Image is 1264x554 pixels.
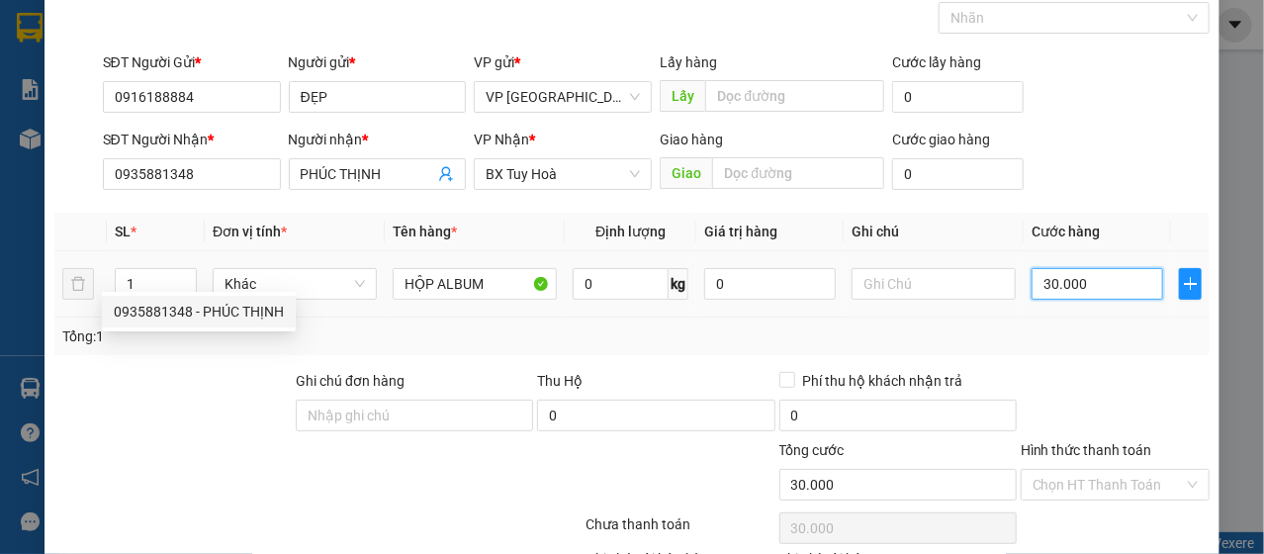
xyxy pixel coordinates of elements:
[660,54,717,70] span: Lấy hàng
[660,80,705,112] span: Lấy
[660,132,723,147] span: Giao hàng
[296,373,405,389] label: Ghi chú đơn hàng
[102,296,296,327] div: 0935881348 - PHÚC THỊNH
[892,81,1024,113] input: Cước lấy hàng
[712,157,884,189] input: Dọc đường
[213,224,287,239] span: Đơn vị tính
[103,51,281,73] div: SĐT Người Gửi
[595,224,666,239] span: Định lượng
[136,133,150,146] span: environment
[584,513,776,548] div: Chưa thanh toán
[474,132,529,147] span: VP Nhận
[844,213,1024,251] th: Ghi chú
[486,159,640,189] span: BX Tuy Hoà
[779,442,845,458] span: Tổng cước
[705,80,884,112] input: Dọc đường
[115,224,131,239] span: SL
[892,132,990,147] label: Cước giao hàng
[393,224,457,239] span: Tên hàng
[486,82,640,112] span: VP Nha Trang xe Limousine
[704,268,836,300] input: 0
[852,268,1016,300] input: Ghi Chú
[795,370,971,392] span: Phí thu hộ khách nhận trả
[669,268,688,300] span: kg
[1180,276,1201,292] span: plus
[136,107,263,129] li: VP BX Tuy Hoà
[1021,442,1152,458] label: Hình thức thanh toán
[892,158,1024,190] input: Cước giao hàng
[10,107,136,172] li: VP VP [GEOGRAPHIC_DATA] xe Limousine
[704,224,777,239] span: Giá trị hàng
[103,129,281,150] div: SĐT Người Nhận
[62,325,490,347] div: Tổng: 1
[289,51,467,73] div: Người gửi
[438,166,454,182] span: user-add
[62,268,94,300] button: delete
[296,400,533,431] input: Ghi chú đơn hàng
[474,51,652,73] div: VP gửi
[114,301,284,323] div: 0935881348 - PHÚC THỊNH
[1032,224,1100,239] span: Cước hàng
[660,157,712,189] span: Giao
[892,54,981,70] label: Cước lấy hàng
[289,129,467,150] div: Người nhận
[10,10,287,84] li: Cúc Tùng Limousine
[225,269,365,299] span: Khác
[537,373,583,389] span: Thu Hộ
[1179,268,1202,300] button: plus
[393,268,557,300] input: VD: Bàn, Ghế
